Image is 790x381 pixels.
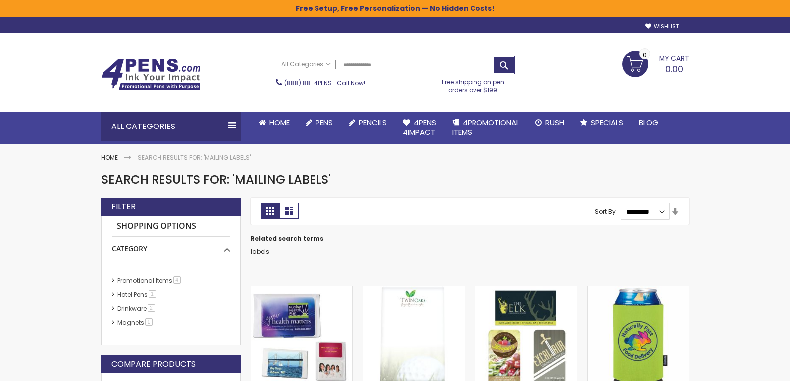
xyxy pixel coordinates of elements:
[452,117,519,137] span: 4PROMOTIONAL ITEMS
[363,286,465,294] a: Souvenir® 5" x 7" Scratch Pad, 50 Sheet - Full-Color Imprint
[251,235,689,243] dt: Related search terms
[403,117,436,137] span: 4Pens 4impact
[431,74,515,94] div: Free shipping on pen orders over $199
[251,112,298,133] a: Home
[145,318,153,326] span: 1
[645,23,679,30] a: Wishlist
[101,58,201,90] img: 4Pens Custom Pens and Promotional Products
[101,171,331,188] span: Search results for: 'mailing labels'
[251,247,269,255] a: labels
[138,153,251,162] strong: Search results for: 'mailing labels'
[665,63,683,75] span: 0.00
[631,112,666,133] a: Blog
[101,112,241,141] div: All Categories
[595,207,616,216] label: Sort By
[475,286,577,294] a: 20 Mil Full-Color Imprint Business Card Magnet
[281,60,331,68] span: All Categories
[112,237,230,254] div: Category
[269,117,290,127] span: Home
[639,117,658,127] span: Blog
[101,153,118,162] a: Home
[148,304,155,312] span: 2
[115,318,156,327] a: Magnets1
[341,112,395,133] a: Pencils
[591,117,623,127] span: Specials
[111,359,196,370] strong: Compare Products
[284,79,365,87] span: - Call Now!
[298,112,341,133] a: Pens
[251,286,352,294] a: 10 Count Facial Travel Tissue Custom Pocket Packs
[261,203,280,219] strong: Grid
[149,290,156,298] span: 1
[111,201,136,212] strong: Filter
[112,216,230,237] strong: Shopping Options
[316,117,333,127] span: Pens
[115,304,158,313] a: Drinkware2
[173,276,181,284] span: 4
[276,56,336,73] a: All Categories
[643,50,647,60] span: 0
[527,112,572,133] a: Rush
[284,79,332,87] a: (888) 88-4PENS
[359,117,387,127] span: Pencils
[444,112,527,144] a: 4PROMOTIONALITEMS
[622,51,689,76] a: 0.00 0
[545,117,564,127] span: Rush
[115,290,159,299] a: Hotel Pens​1
[572,112,631,133] a: Specials
[115,276,184,285] a: Promotional Items4
[395,112,444,144] a: 4Pens4impact
[588,286,689,294] a: Koozie® Collapsible Can Cooler - Full-Color Imprint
